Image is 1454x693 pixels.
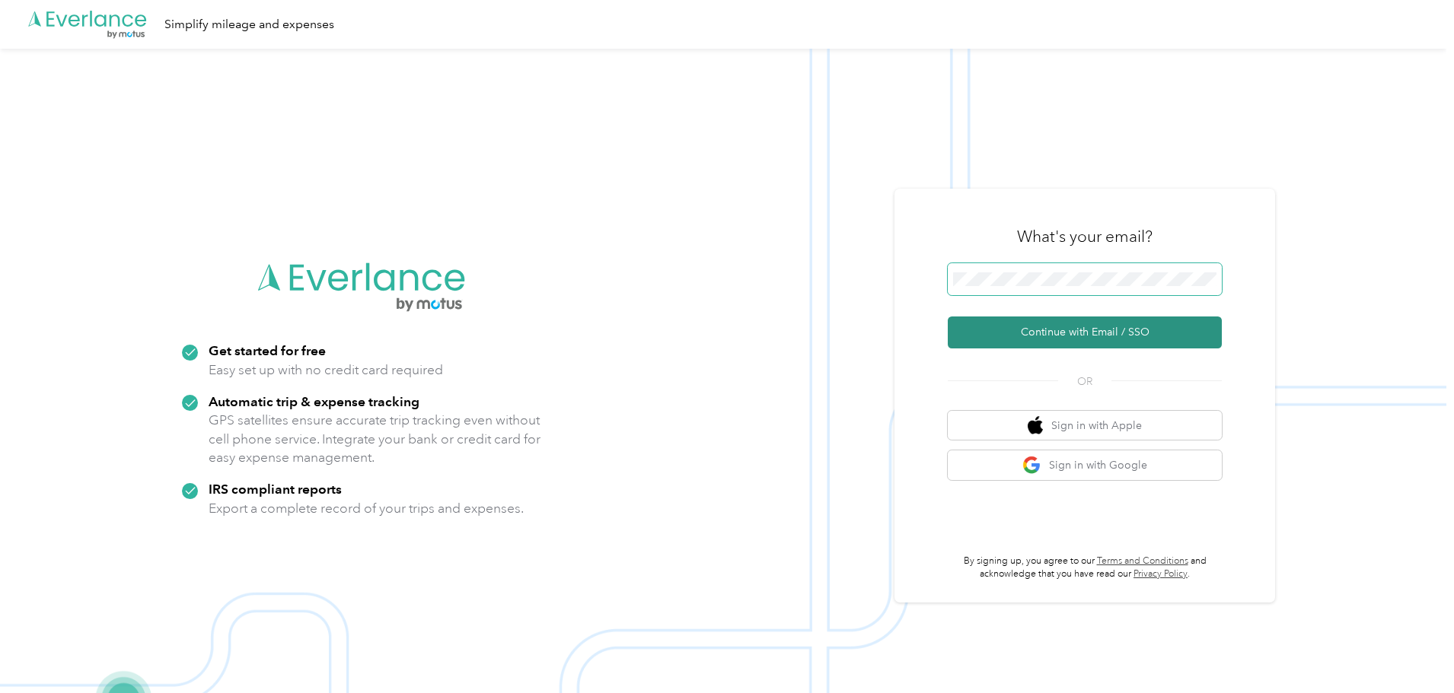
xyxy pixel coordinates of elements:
[209,411,541,467] p: GPS satellites ensure accurate trip tracking even without cell phone service. Integrate your bank...
[1028,416,1043,435] img: apple logo
[1017,226,1153,247] h3: What's your email?
[209,481,342,497] strong: IRS compliant reports
[209,393,419,409] strong: Automatic trip & expense tracking
[209,361,443,380] p: Easy set up with no credit card required
[1058,374,1111,389] span: OR
[209,342,326,358] strong: Get started for free
[164,15,334,34] div: Simplify mileage and expenses
[1022,456,1041,475] img: google logo
[948,411,1222,440] button: apple logoSign in with Apple
[948,555,1222,581] p: By signing up, you agree to our and acknowledge that you have read our .
[1097,555,1188,567] a: Terms and Conditions
[1134,568,1188,580] a: Privacy Policy
[948,450,1222,480] button: google logoSign in with Google
[948,316,1222,348] button: Continue with Email / SSO
[209,499,524,518] p: Export a complete record of your trips and expenses.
